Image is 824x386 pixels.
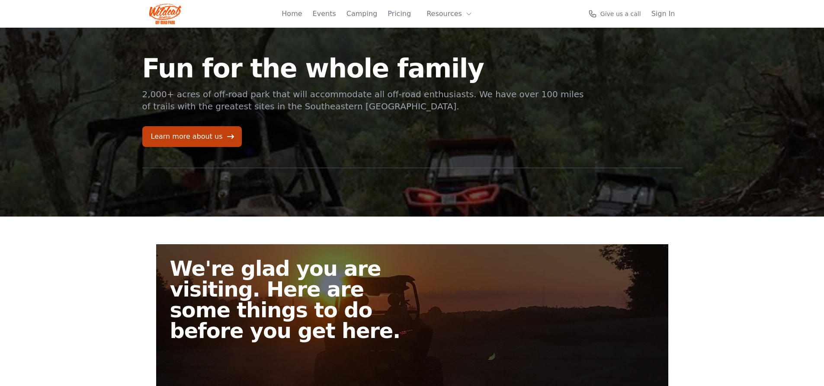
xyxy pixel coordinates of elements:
a: Home [282,9,302,19]
button: Resources [421,5,478,22]
a: Learn more about us [142,126,242,147]
a: Pricing [388,9,411,19]
h2: We're glad you are visiting. Here are some things to do before you get here. [170,258,419,341]
span: Give us a call [600,10,641,18]
a: Give us a call [588,10,641,18]
h1: Fun for the whole family [142,55,585,81]
a: Events [313,9,336,19]
p: 2,000+ acres of off-road park that will accommodate all off-road enthusiasts. We have over 100 mi... [142,88,585,112]
a: Sign In [651,9,675,19]
img: Wildcat Logo [149,3,182,24]
a: Camping [346,9,377,19]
